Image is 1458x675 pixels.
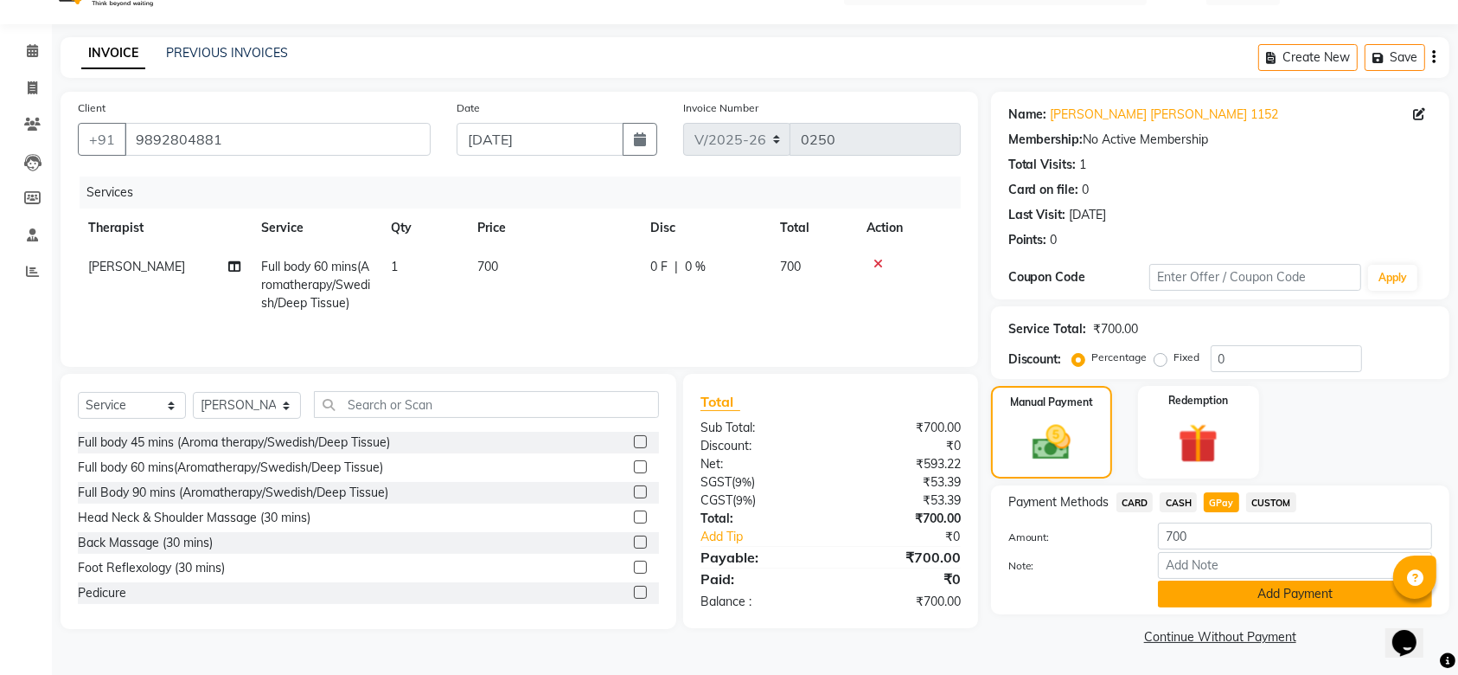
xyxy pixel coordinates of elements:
[736,493,752,507] span: 9%
[735,475,751,489] span: 9%
[700,492,732,508] span: CGST
[830,437,973,455] div: ₹0
[166,45,288,61] a: PREVIOUS INVOICES
[1008,268,1149,286] div: Coupon Code
[995,558,1145,574] label: Note:
[830,492,973,510] div: ₹53.39
[78,434,390,452] div: Full body 45 mins (Aroma therapy/Swedish/Deep Tissue)
[683,100,758,116] label: Invoice Number
[687,492,830,510] div: ( )
[1070,206,1107,224] div: [DATE]
[78,484,388,502] div: Full Body 90 mins (Aromatherapy/Swedish/Deep Tissue)
[1258,44,1358,71] button: Create New
[1008,320,1087,338] div: Service Total:
[780,259,801,274] span: 700
[251,209,380,247] th: Service
[78,459,383,477] div: Full body 60 mins(Aromatherapy/Swedish/Deep Tissue)
[700,474,732,490] span: SGST
[1166,419,1231,468] img: _gift.svg
[1368,265,1417,291] button: Apply
[1008,106,1047,124] div: Name:
[1092,350,1148,365] label: Percentage
[1174,350,1200,365] label: Fixed
[1008,231,1047,249] div: Points:
[78,534,213,552] div: Back Massage (30 mins)
[1158,581,1432,607] button: Add Payment
[700,393,740,411] span: Total
[687,419,830,437] div: Sub Total:
[78,209,251,247] th: Therapist
[78,584,126,602] div: Pedicure
[1008,131,1432,149] div: No Active Membership
[1385,606,1441,658] iframe: chat widget
[81,38,145,69] a: INVOICE
[1160,492,1197,512] span: CASH
[88,259,185,274] span: [PERSON_NAME]
[994,628,1446,646] a: Continue Without Payment
[391,259,398,274] span: 1
[770,209,856,247] th: Total
[1365,44,1425,71] button: Save
[1020,421,1083,465] img: _cash.svg
[1116,492,1154,512] span: CARD
[830,419,973,437] div: ₹700.00
[1008,493,1109,511] span: Payment Methods
[675,258,678,276] span: |
[830,547,973,568] div: ₹700.00
[261,259,370,311] span: Full body 60 mins(Aromatherapy/Swedish/Deep Tissue)
[687,510,830,528] div: Total:
[1008,350,1062,369] div: Discount:
[830,569,973,589] div: ₹0
[78,559,225,577] div: Foot Reflexology (30 mins)
[80,177,974,209] div: Services
[830,510,973,528] div: ₹700.00
[380,209,467,247] th: Qty
[1051,106,1279,124] a: [PERSON_NAME] [PERSON_NAME] 1152
[78,123,126,156] button: +91
[830,593,973,611] div: ₹700.00
[687,455,830,473] div: Net:
[1158,552,1432,579] input: Add Note
[1204,492,1239,512] span: GPay
[1008,206,1066,224] div: Last Visit:
[854,528,974,546] div: ₹0
[650,258,668,276] span: 0 F
[687,593,830,611] div: Balance :
[78,509,310,527] div: Head Neck & Shoulder Massage (30 mins)
[467,209,640,247] th: Price
[314,391,659,418] input: Search or Scan
[687,528,854,546] a: Add Tip
[687,473,830,492] div: ( )
[640,209,770,247] th: Disc
[856,209,961,247] th: Action
[687,547,830,568] div: Payable:
[830,473,973,492] div: ₹53.39
[125,123,431,156] input: Search by Name/Mobile/Email/Code
[1149,264,1361,291] input: Enter Offer / Coupon Code
[995,530,1145,545] label: Amount:
[687,437,830,455] div: Discount:
[1083,181,1090,199] div: 0
[687,569,830,589] div: Paid:
[1008,131,1084,149] div: Membership:
[1168,393,1228,408] label: Redemption
[1051,231,1058,249] div: 0
[78,100,106,116] label: Client
[1094,320,1139,338] div: ₹700.00
[1010,395,1093,410] label: Manual Payment
[1158,523,1432,550] input: Amount
[1008,156,1077,174] div: Total Visits:
[1080,156,1087,174] div: 1
[477,259,498,274] span: 700
[457,100,480,116] label: Date
[830,455,973,473] div: ₹593.22
[685,258,706,276] span: 0 %
[1246,492,1296,512] span: CUSTOM
[1008,181,1079,199] div: Card on file:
